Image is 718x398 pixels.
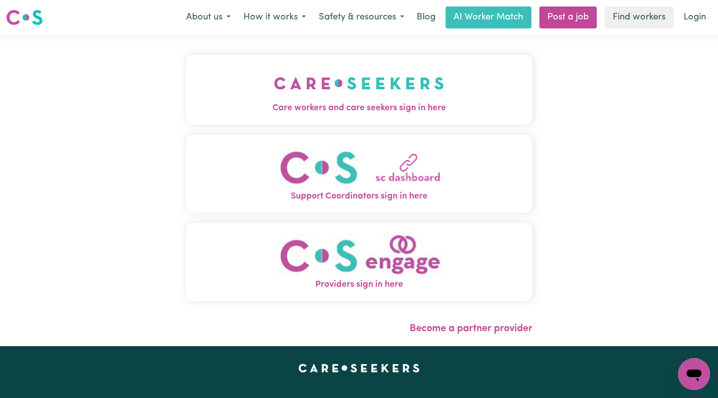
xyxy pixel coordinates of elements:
[605,6,674,28] a: Find workers
[6,6,43,29] a: Careseekers logo
[186,190,533,203] span: Support Coordinators sign in here
[410,324,532,334] a: Become a partner provider
[186,55,533,125] button: Care workers and care seekers sign in here
[186,102,533,115] span: Care workers and care seekers sign in here
[186,278,533,291] span: Providers sign in here
[298,364,420,372] a: Careseekers home page
[186,135,533,213] button: Support Coordinators sign in here
[678,6,712,28] a: Login
[678,358,710,390] iframe: Button to launch messaging window
[237,7,312,28] button: How it works
[186,223,533,301] button: Providers sign in here
[312,7,411,28] button: Safety & resources
[539,6,597,28] a: Post a job
[6,8,43,26] img: Careseekers logo
[180,7,237,28] button: About us
[411,6,442,28] a: Blog
[446,6,531,28] a: AI Worker Match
